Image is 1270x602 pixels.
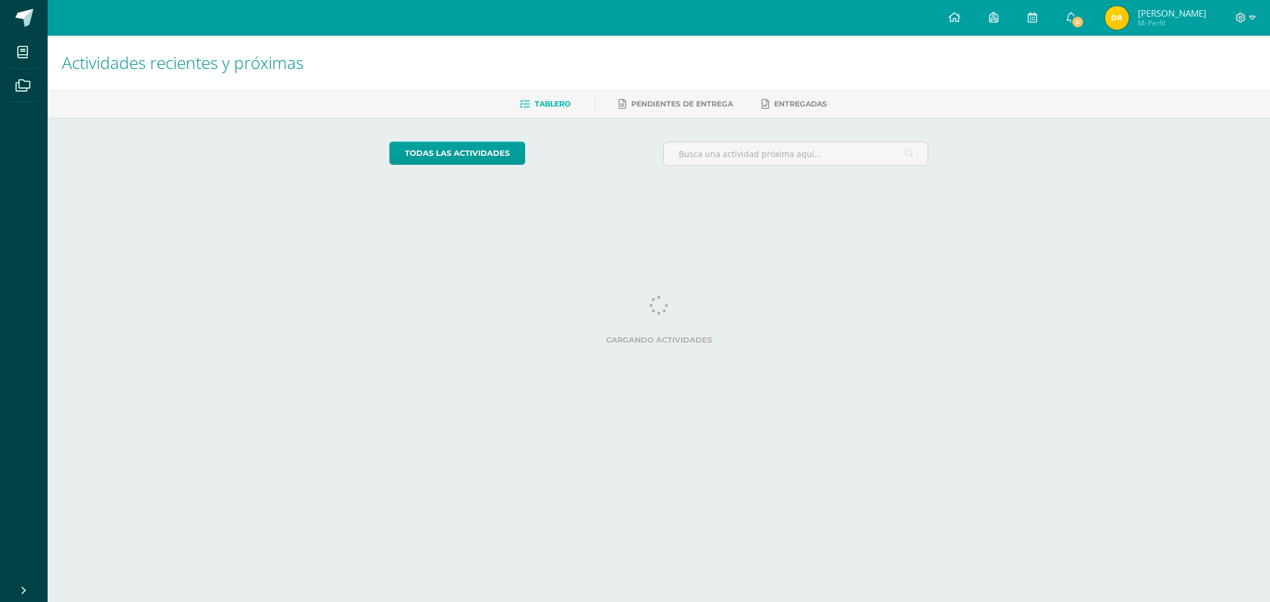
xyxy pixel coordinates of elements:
[1105,6,1129,30] img: ffc3e0d43af858570293a07d54ed4dbe.png
[631,99,733,108] span: Pendientes de entrega
[664,142,928,165] input: Busca una actividad próxima aquí...
[520,95,570,114] a: Tablero
[62,51,304,74] span: Actividades recientes y próximas
[389,336,928,344] label: Cargando actividades
[535,99,570,108] span: Tablero
[1138,7,1206,19] span: [PERSON_NAME]
[1071,15,1084,29] span: 5
[762,95,827,114] a: Entregadas
[1138,18,1206,28] span: Mi Perfil
[389,142,525,165] a: todas las Actividades
[774,99,827,108] span: Entregadas
[619,95,733,114] a: Pendientes de entrega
